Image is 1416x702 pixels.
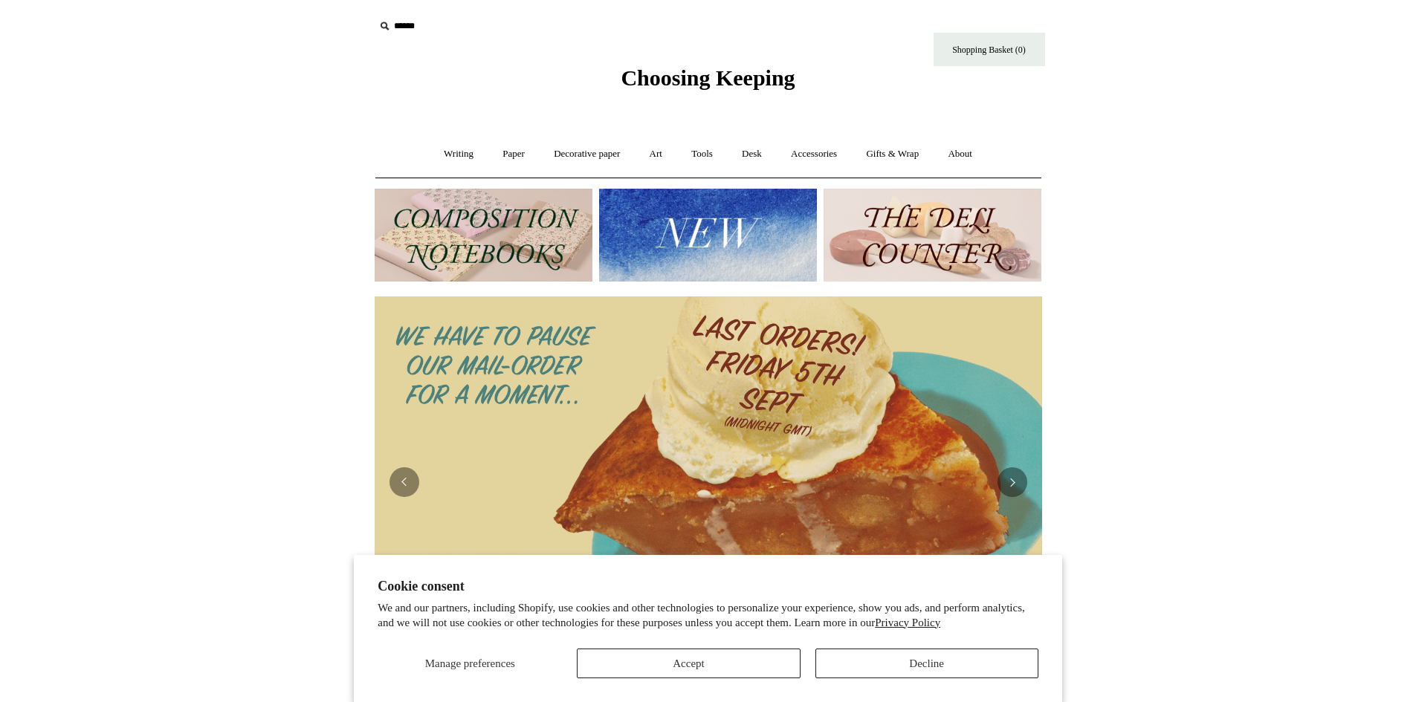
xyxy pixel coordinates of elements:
img: 2025 New Website coming soon.png__PID:95e867f5-3b87-426e-97a5-a534fe0a3431 [375,296,1042,668]
button: Next [998,467,1027,497]
a: Accessories [777,134,850,174]
a: Decorative paper [540,134,633,174]
a: Shopping Basket (0) [934,33,1045,66]
img: New.jpg__PID:f73bdf93-380a-4a35-bcfe-7823039498e1 [599,189,817,282]
h2: Cookie consent [378,579,1038,594]
img: 202302 Composition ledgers.jpg__PID:69722ee6-fa44-49dd-a067-31375e5d54ec [375,189,592,282]
button: Previous [389,467,419,497]
a: Paper [489,134,538,174]
a: Writing [430,134,487,174]
img: The Deli Counter [824,189,1041,282]
span: Choosing Keeping [621,65,795,90]
a: About [934,134,986,174]
a: Gifts & Wrap [853,134,932,174]
a: Art [636,134,676,174]
button: Manage preferences [378,649,562,678]
a: Desk [728,134,775,174]
a: Choosing Keeping [621,77,795,88]
button: Decline [815,649,1038,678]
p: We and our partners, including Shopify, use cookies and other technologies to personalize your ex... [378,601,1038,630]
button: Accept [577,649,800,678]
a: Privacy Policy [875,617,940,628]
span: Manage preferences [425,657,515,669]
a: Tools [678,134,726,174]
